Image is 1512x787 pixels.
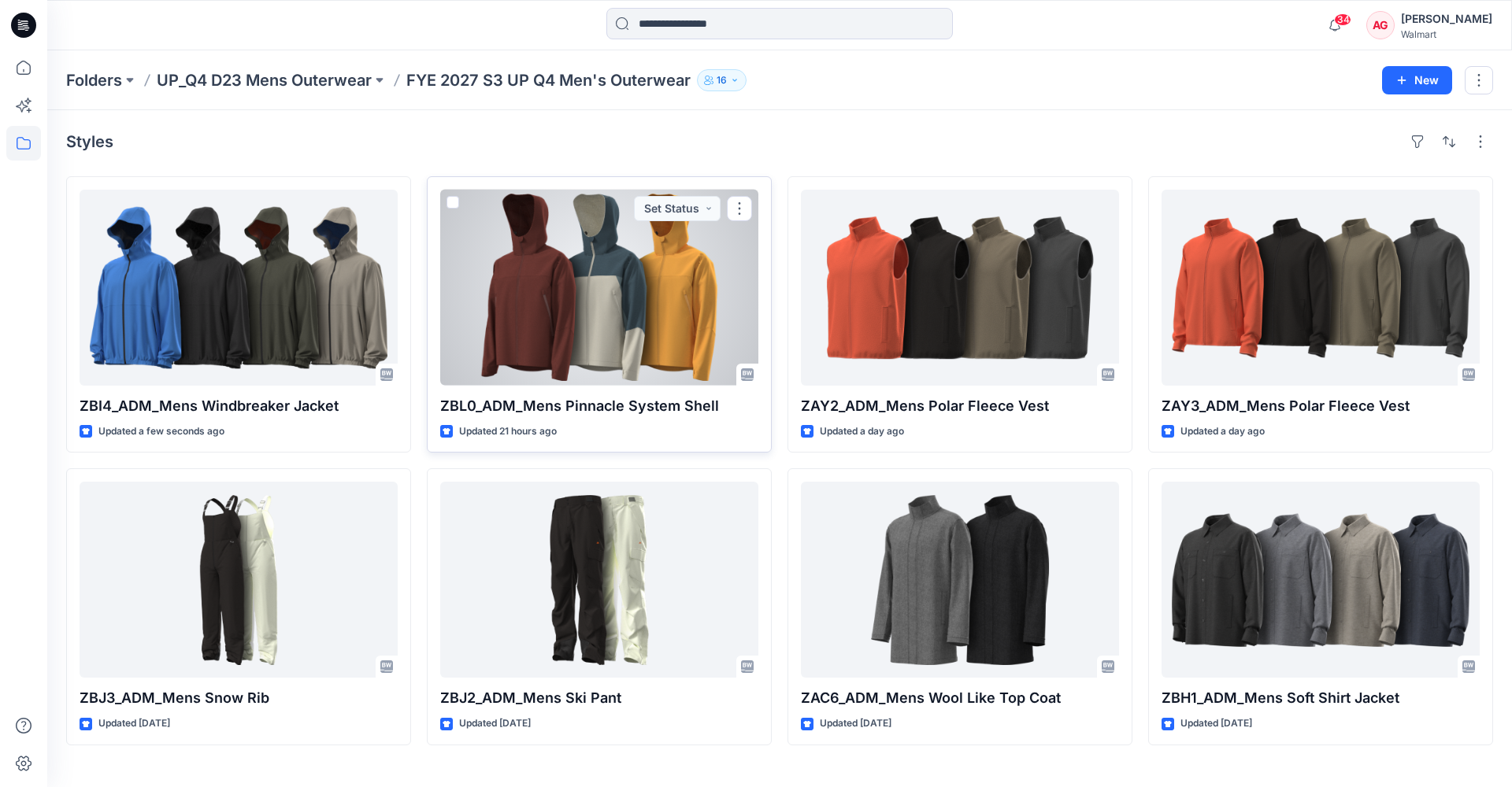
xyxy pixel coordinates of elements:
p: Updated a few seconds ago [98,423,224,440]
div: Walmart [1401,28,1492,40]
p: ZBH1_ADM_Mens Soft Shirt Jacket [1162,687,1480,709]
p: Updated 21 hours ago [459,423,557,440]
div: [PERSON_NAME] [1401,9,1492,28]
a: ZBH1_ADM_Mens Soft Shirt Jacket [1162,482,1480,678]
p: Updated [DATE] [459,715,531,732]
p: Updated [DATE] [98,715,170,732]
p: ZBL0_ADM_Mens Pinnacle System Shell [440,395,758,417]
a: ZBJ2_ADM_Mens Ski Pant [440,482,758,678]
p: ZBJ2_ADM_Mens Ski Pant [440,687,758,709]
p: 16 [717,72,727,89]
p: Updated a day ago [1180,423,1265,440]
a: Folders [66,69,122,91]
a: ZBJ3_ADM_Mens Snow Rib [80,482,398,678]
a: ZAY3_ADM_Mens Polar Fleece Vest [1162,190,1480,386]
p: Updated [DATE] [820,715,891,732]
a: ZAC6_ADM_Mens Wool Like Top Coat [801,482,1119,678]
a: ZBI4_ADM_Mens Windbreaker Jacket [80,190,398,386]
p: Updated [DATE] [1180,715,1252,732]
a: ZAY2_ADM_Mens Polar Fleece Vest [801,190,1119,386]
p: ZAY3_ADM_Mens Polar Fleece Vest [1162,395,1480,417]
div: AG [1366,11,1395,39]
p: ZBI4_ADM_Mens Windbreaker Jacket [80,395,398,417]
p: ZAC6_ADM_Mens Wool Like Top Coat [801,687,1119,709]
a: ZBL0_ADM_Mens Pinnacle System Shell [440,190,758,386]
span: 34 [1334,13,1351,26]
button: 16 [697,69,747,91]
p: FYE 2027 S3 UP Q4 Men's Outerwear [406,69,691,91]
button: New [1382,66,1452,94]
p: ZAY2_ADM_Mens Polar Fleece Vest [801,395,1119,417]
p: Updated a day ago [820,423,904,440]
h4: Styles [66,132,113,151]
p: ZBJ3_ADM_Mens Snow Rib [80,687,398,709]
a: UP_Q4 D23 Mens Outerwear [157,69,372,91]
